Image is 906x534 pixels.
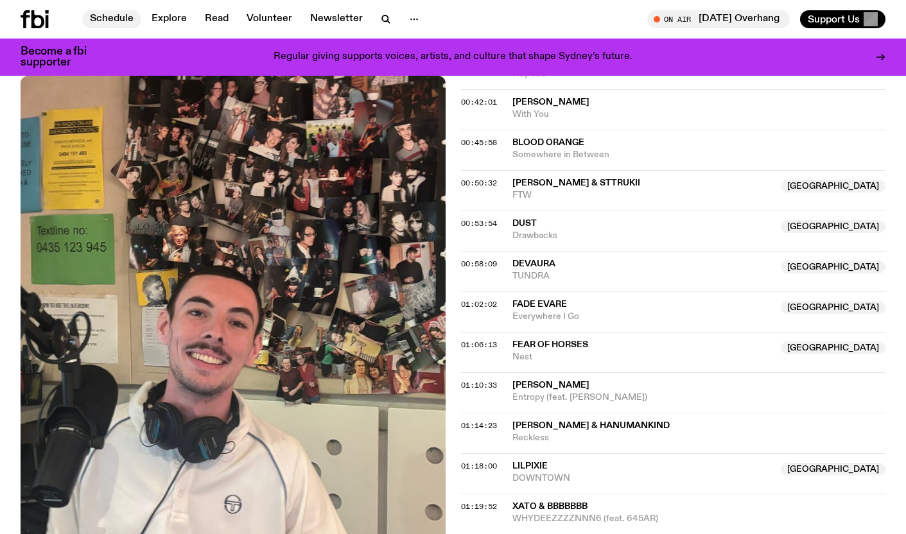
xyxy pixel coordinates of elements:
span: 00:45:58 [461,137,497,148]
button: 00:45:58 [461,139,497,146]
span: [GEOGRAPHIC_DATA] [781,220,885,233]
button: 01:10:33 [461,382,497,389]
span: WHYDEEZZZZNNN6 (feat. 645AR) [512,513,886,525]
button: On Air[DATE] Overhang [647,10,790,28]
span: 01:14:23 [461,420,497,431]
span: TUNDRA [512,270,774,282]
span: Somewhere in Between [512,149,886,161]
span: [GEOGRAPHIC_DATA] [781,180,885,193]
span: Nest [512,351,774,363]
span: [GEOGRAPHIC_DATA] [781,341,885,354]
span: 01:02:02 [461,299,497,309]
button: 00:50:32 [461,180,497,187]
button: 01:06:13 [461,341,497,349]
span: [PERSON_NAME] & STTRUKII [512,178,640,187]
span: 00:42:01 [461,97,497,107]
span: Reckless [512,432,886,444]
span: 01:18:00 [461,461,497,471]
span: [PERSON_NAME] & Hanumankind [512,421,670,430]
button: 01:14:23 [461,422,497,429]
button: 01:19:52 [461,503,497,510]
span: 01:10:33 [461,380,497,390]
span: Drawbacks [512,230,774,242]
span: Fear of Horses [512,340,588,349]
button: Support Us [800,10,885,28]
button: 01:18:00 [461,463,497,470]
span: 01:19:52 [461,501,497,512]
a: Read [197,10,236,28]
span: Support Us [808,13,860,25]
a: Volunteer [239,10,300,28]
span: Blood Orange [512,138,584,147]
span: 00:53:54 [461,218,497,228]
span: [GEOGRAPHIC_DATA] [781,261,885,273]
h3: Become a fbi supporter [21,46,103,68]
span: Entropy (feat. [PERSON_NAME]) [512,392,886,404]
span: Fade Evare [512,300,567,309]
span: FTW [512,189,774,202]
span: xato & BBBBBBB [512,502,588,511]
a: Explore [144,10,195,28]
span: 00:58:09 [461,259,497,269]
span: dust [512,219,537,228]
span: [PERSON_NAME] [512,381,589,390]
span: With You [512,108,886,121]
span: DOWNTOWN [512,472,774,485]
button: 00:58:09 [461,261,497,268]
a: Newsletter [302,10,370,28]
a: Schedule [82,10,141,28]
span: [PERSON_NAME] [512,98,589,107]
span: 01:06:13 [461,340,497,350]
button: 01:02:02 [461,301,497,308]
span: [GEOGRAPHIC_DATA] [781,463,885,476]
span: 00:50:32 [461,178,497,188]
span: DEVAURA [512,259,555,268]
span: [GEOGRAPHIC_DATA] [781,301,885,314]
button: 00:42:01 [461,99,497,106]
button: 00:53:54 [461,220,497,227]
span: LILPIXIE [512,461,548,470]
p: Regular giving supports voices, artists, and culture that shape Sydney’s future. [274,51,632,63]
span: Everywhere I Go [512,311,774,323]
